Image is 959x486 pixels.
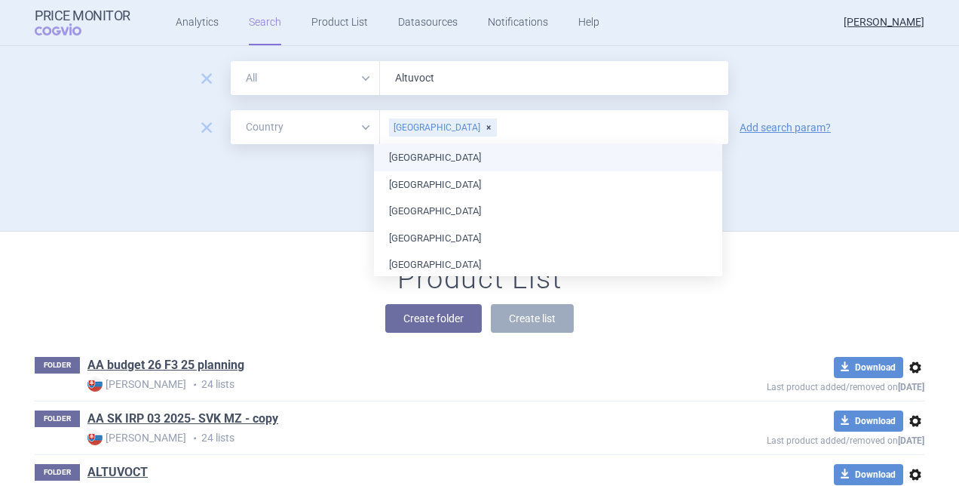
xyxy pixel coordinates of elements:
[385,304,482,333] button: Create folder
[186,377,201,392] i: •
[374,171,722,198] li: [GEOGRAPHIC_DATA]
[834,464,903,485] button: Download
[87,411,278,430] h1: AA SK IRP 03 2025- SVK MZ - copy
[87,430,103,445] img: SK
[87,377,657,392] p: 24 lists
[35,8,130,23] strong: Price Monitor
[657,378,924,392] p: Last product added/removed on
[374,144,722,171] li: [GEOGRAPHIC_DATA]
[35,464,80,481] p: FOLDER
[35,23,103,35] span: COGVIO
[87,357,244,374] a: AA budget 26 F3 25 planning
[87,430,657,446] p: 24 lists
[87,377,103,392] img: SK
[87,464,148,484] h1: ALTUVOCT
[374,251,722,278] li: [GEOGRAPHIC_DATA]
[186,431,201,446] i: •
[491,304,574,333] button: Create list
[657,432,924,446] p: Last product added/removed on
[374,198,722,225] li: [GEOGRAPHIC_DATA]
[374,225,722,252] li: [GEOGRAPHIC_DATA]
[87,377,186,392] strong: [PERSON_NAME]
[87,411,278,427] a: AA SK IRP 03 2025- SVK MZ - copy
[740,122,831,133] a: Add search param?
[397,262,562,297] h1: Product List
[834,357,903,378] button: Download
[389,118,497,137] div: [GEOGRAPHIC_DATA]
[834,411,903,432] button: Download
[87,357,244,377] h1: AA budget 26 F3 25 planning
[35,8,130,37] a: Price MonitorCOGVIO
[35,411,80,427] p: FOLDER
[898,435,924,446] strong: [DATE]
[87,430,186,445] strong: [PERSON_NAME]
[87,464,148,481] a: ALTUVOCT
[35,357,80,374] p: FOLDER
[898,382,924,392] strong: [DATE]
